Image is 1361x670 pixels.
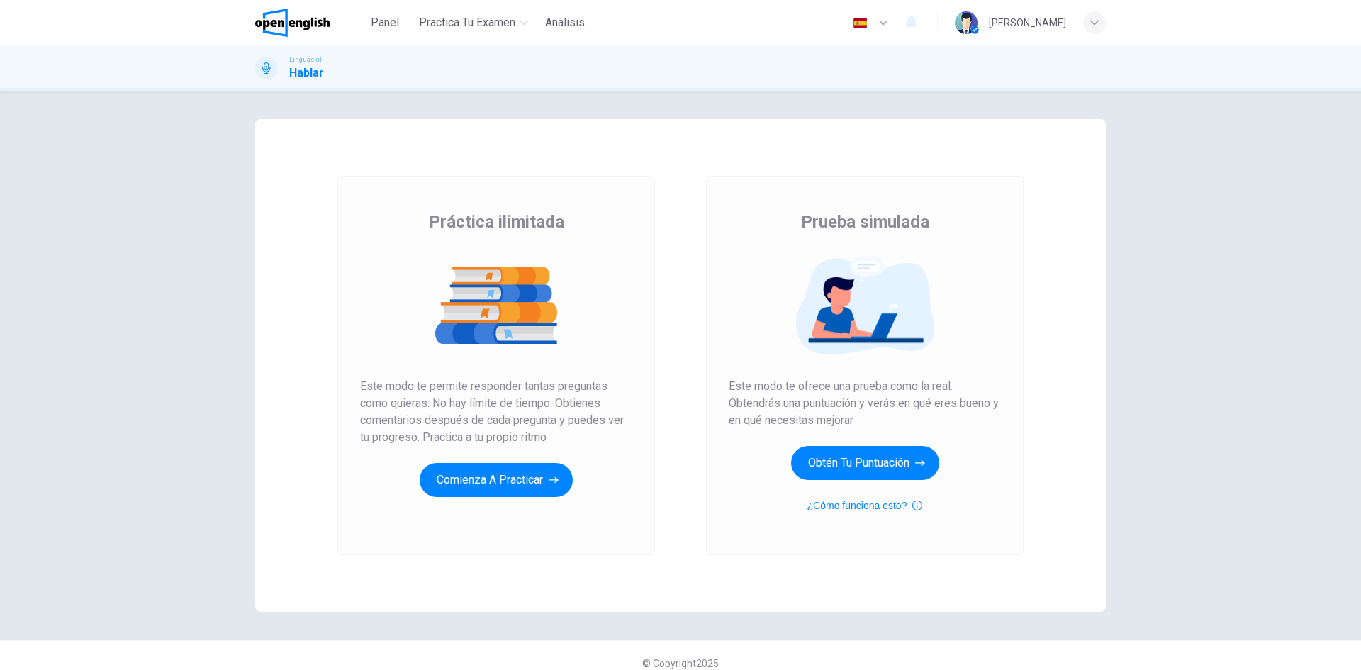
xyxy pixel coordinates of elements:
button: Análisis [539,10,590,35]
span: Este modo te permite responder tantas preguntas como quieras. No hay límite de tiempo. Obtienes c... [360,378,632,446]
span: Este modo te ofrece una prueba como la real. Obtendrás una puntuación y verás en qué eres bueno y... [729,378,1001,429]
h1: Hablar [289,65,324,82]
button: Comienza a practicar [420,463,573,497]
button: Panel [362,10,408,35]
span: Practica tu examen [419,14,515,31]
button: Obtén tu puntuación [791,446,939,480]
img: OpenEnglish logo [255,9,330,37]
span: © Copyright 2025 [642,658,719,669]
span: Panel [371,14,399,31]
button: ¿Cómo funciona esto? [807,497,923,514]
img: es [851,18,869,28]
img: Profile picture [955,11,978,34]
span: Prueba simulada [801,211,929,233]
a: OpenEnglish logo [255,9,362,37]
span: Linguaskill [289,55,324,65]
div: [PERSON_NAME] [989,14,1066,31]
span: Análisis [545,14,585,31]
span: Práctica ilimitada [429,211,564,233]
button: Practica tu examen [413,10,534,35]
